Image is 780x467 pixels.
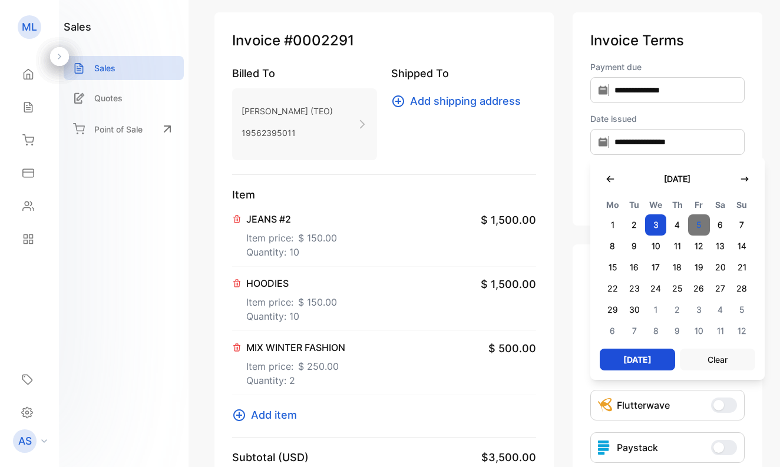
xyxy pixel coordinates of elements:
[617,398,670,412] p: Flutterwave
[731,278,753,299] span: 28
[598,440,612,455] img: icon
[246,245,337,259] p: Quantity: 10
[242,102,333,120] p: [PERSON_NAME] (TEO)
[666,320,688,342] span: 9
[602,320,624,342] span: 6
[617,440,658,455] p: Paystack
[645,278,667,299] span: 24
[623,320,645,342] span: 7
[710,299,732,320] span: 4
[680,349,755,370] button: Clear
[602,299,624,320] span: 29
[710,278,732,299] span: 27
[246,355,345,373] p: Item price:
[232,30,536,51] p: Invoice
[590,112,745,125] label: Date issued
[666,257,688,278] span: 18
[688,320,710,342] span: 10
[94,92,123,104] p: Quotes
[246,373,345,387] p: Quantity: 2
[688,257,710,278] span: 19
[666,214,688,236] span: 4
[623,299,645,320] span: 30
[391,93,528,109] button: Add shipping address
[666,299,688,320] span: 2
[251,407,297,423] span: Add item
[94,123,143,135] p: Point of Sale
[602,257,624,278] span: 15
[232,407,304,423] button: Add item
[590,30,745,51] p: Invoice Terms
[645,299,667,320] span: 1
[688,278,710,299] span: 26
[645,257,667,278] span: 17
[284,30,354,51] span: #0002291
[666,236,688,257] span: 11
[64,19,91,35] h1: sales
[731,299,753,320] span: 5
[645,320,667,342] span: 8
[246,309,337,323] p: Quantity: 10
[688,214,710,236] span: 5
[242,124,333,141] p: 19562395011
[298,231,337,245] span: $ 150.00
[391,65,536,81] p: Shipped To
[481,449,536,465] span: $3,500.00
[22,19,37,35] p: ML
[710,214,732,236] span: 6
[9,5,45,40] button: Open LiveChat chat widget
[481,212,536,228] span: $ 1,500.00
[623,214,645,236] span: 2
[645,198,667,212] span: We
[602,198,624,212] span: Mo
[623,278,645,299] span: 23
[623,257,645,278] span: 16
[688,198,710,212] span: Fr
[602,278,624,299] span: 22
[731,320,753,342] span: 12
[598,398,612,412] img: Icon
[600,349,675,370] button: [DATE]
[710,257,732,278] span: 20
[232,187,536,203] p: Item
[623,236,645,257] span: 9
[481,276,536,292] span: $ 1,500.00
[731,236,753,257] span: 14
[688,236,710,257] span: 12
[590,61,745,73] label: Payment due
[666,198,688,212] span: Th
[602,214,624,236] span: 1
[652,167,702,191] button: [DATE]
[298,359,339,373] span: $ 250.00
[645,236,667,257] span: 10
[410,93,521,109] span: Add shipping address
[18,433,32,449] p: AS
[64,116,184,142] a: Point of Sale
[731,257,753,278] span: 21
[488,340,536,356] span: $ 500.00
[710,198,732,212] span: Sa
[64,56,184,80] a: Sales
[623,198,645,212] span: Tu
[298,295,337,309] span: $ 150.00
[232,65,377,81] p: Billed To
[731,214,753,236] span: 7
[246,340,345,355] p: MIX WINTER FASHION
[645,214,667,236] span: 3
[232,449,309,465] p: Subtotal (USD)
[666,278,688,299] span: 25
[246,276,337,290] p: HOODIES
[246,212,337,226] p: JEANS #2
[731,198,753,212] span: Su
[64,86,184,110] a: Quotes
[246,226,337,245] p: Item price:
[246,290,337,309] p: Item price:
[710,320,732,342] span: 11
[710,236,732,257] span: 13
[688,299,710,320] span: 3
[602,236,624,257] span: 8
[94,62,115,74] p: Sales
